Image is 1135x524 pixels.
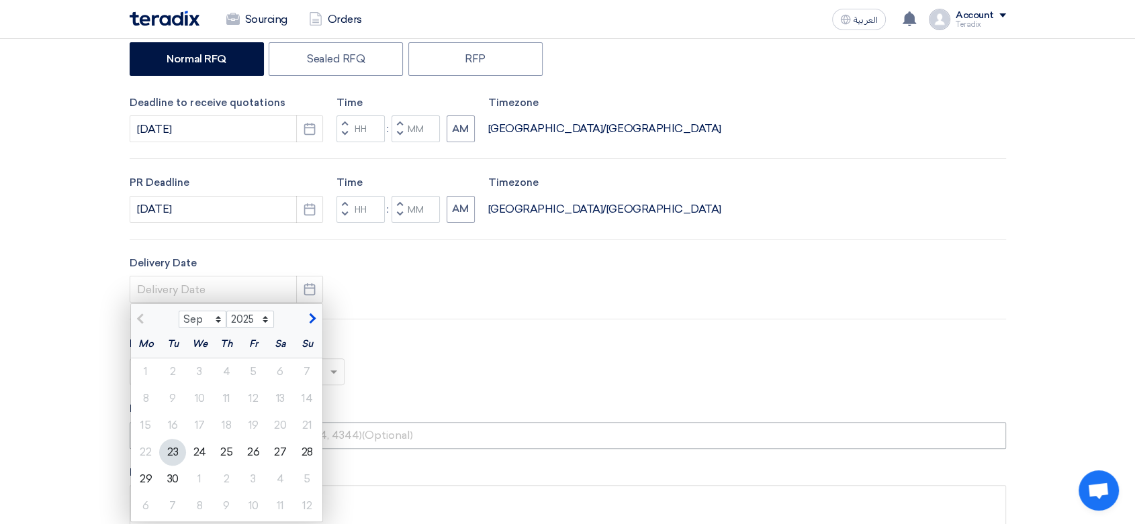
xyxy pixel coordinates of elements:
[385,201,392,217] div: :
[213,466,240,492] div: 2
[240,358,267,385] div: 5
[267,385,293,412] div: 13
[293,358,320,385] div: 7
[240,331,267,358] div: Fr
[929,9,950,30] img: profile_test.png
[213,439,240,466] div: 25
[130,256,323,271] label: Delivery Date
[267,466,293,492] div: 4
[240,385,267,412] div: 12
[130,42,264,76] label: Normal RFQ
[159,358,186,385] div: 2
[267,412,293,439] div: 20
[956,21,1006,28] div: Teradix
[213,492,240,519] div: 9
[488,175,721,191] label: Timezone
[832,9,886,30] button: العربية
[213,358,240,385] div: 4
[240,492,267,519] div: 10
[132,358,159,385] div: 1
[159,412,186,439] div: 16
[385,121,392,137] div: :
[132,385,159,412] div: 8
[130,196,323,223] input: PR Deadline
[132,492,159,519] div: 6
[159,439,186,466] div: 23
[186,385,213,412] div: 10
[132,466,159,492] div: 29
[130,95,323,111] label: Deadline to receive quotations
[186,358,213,385] div: 3
[956,10,994,21] div: Account
[130,465,1006,480] label: Internal Notes
[130,115,323,142] input: yyyy-mm-dd
[130,175,323,191] label: PR Deadline
[392,115,440,142] input: Minutes
[213,385,240,412] div: 11
[408,42,543,76] label: RFP
[488,201,721,217] div: [GEOGRAPHIC_DATA]/[GEOGRAPHIC_DATA]
[186,439,213,466] div: 24
[293,439,320,466] div: 28
[186,412,213,439] div: 17
[488,121,721,137] div: [GEOGRAPHIC_DATA]/[GEOGRAPHIC_DATA]
[240,466,267,492] div: 3
[336,175,475,191] label: Time
[293,331,320,358] div: Su
[159,466,186,492] div: 30
[269,42,403,76] label: Sealed RFQ
[293,466,320,492] div: 5
[336,95,475,111] label: Time
[216,5,298,34] a: Sourcing
[186,331,213,358] div: We
[159,492,186,519] div: 7
[132,331,159,358] div: Mo
[336,196,385,223] input: Hours
[186,466,213,492] div: 1
[240,412,267,439] div: 19
[1079,470,1119,511] div: Open chat
[298,5,373,34] a: Orders
[293,385,320,412] div: 14
[132,412,159,439] div: 15
[130,401,1006,417] label: Purchase Request Number (PR#)
[854,15,878,25] span: العربية
[130,276,323,303] input: Delivery Date
[159,385,186,412] div: 9
[213,331,240,358] div: Th
[213,412,240,439] div: 18
[488,95,721,111] label: Timezone
[267,331,293,358] div: Sa
[447,196,475,223] button: AM
[186,492,213,519] div: 8
[447,115,475,142] button: AM
[293,492,320,519] div: 12
[293,412,320,439] div: 21
[240,439,267,466] div: 26
[130,335,210,352] label: Request Priority
[267,492,293,519] div: 11
[267,358,293,385] div: 6
[392,196,440,223] input: Minutes
[130,11,199,26] img: Teradix logo
[267,439,293,466] div: 27
[130,422,1006,449] input: Add your internal PR# ex. (1234, 3444, 4344)(Optional)
[159,331,186,358] div: Tu
[336,115,385,142] input: Hours
[132,439,159,466] div: 22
